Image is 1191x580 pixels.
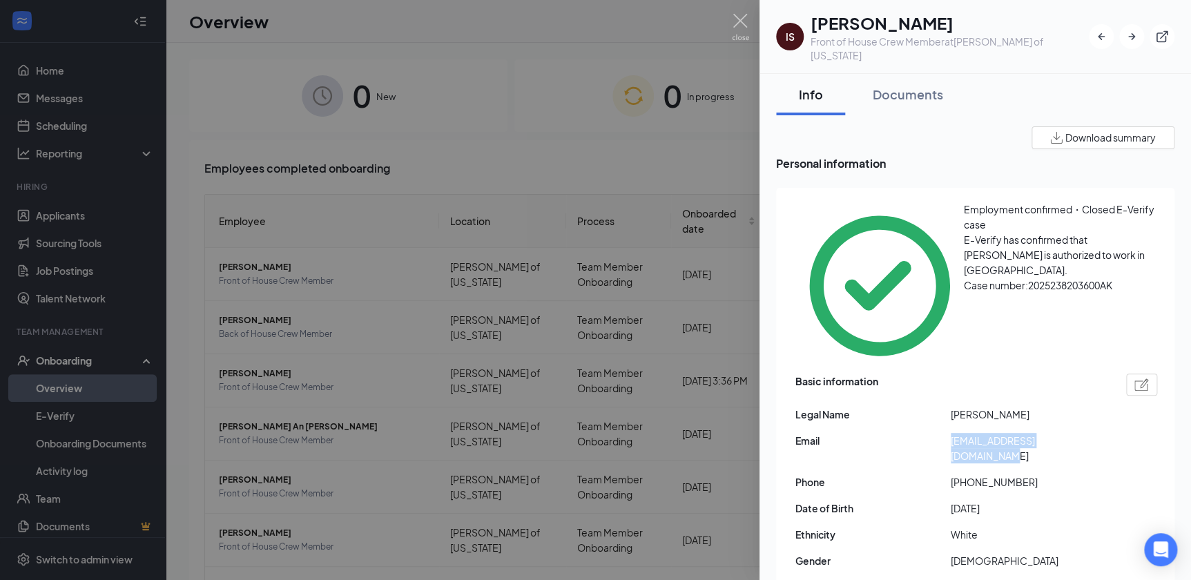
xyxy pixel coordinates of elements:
[795,474,951,490] span: Phone
[795,433,951,448] span: Email
[1155,30,1169,43] svg: ExternalLink
[795,202,964,370] svg: CheckmarkCircle
[964,233,1145,276] span: E-Verify has confirmed that [PERSON_NAME] is authorized to work in [GEOGRAPHIC_DATA].
[951,527,1106,542] span: White
[795,553,951,568] span: Gender
[1094,30,1108,43] svg: ArrowLeftNew
[811,35,1089,62] div: Front of House Crew Member at [PERSON_NAME] of [US_STATE]
[795,501,951,516] span: Date of Birth
[951,553,1106,568] span: [DEMOGRAPHIC_DATA]
[951,474,1106,490] span: [PHONE_NUMBER]
[964,279,1112,291] span: Case number: 2025238203600AK
[790,86,831,103] div: Info
[1065,130,1156,145] span: Download summary
[951,501,1106,516] span: [DATE]
[795,407,951,422] span: Legal Name
[951,407,1106,422] span: [PERSON_NAME]
[1089,24,1114,49] button: ArrowLeftNew
[776,155,1174,172] span: Personal information
[1125,30,1139,43] svg: ArrowRight
[811,11,1089,35] h1: [PERSON_NAME]
[1150,24,1174,49] button: ExternalLink
[1119,24,1144,49] button: ArrowRight
[873,86,943,103] div: Documents
[795,374,878,396] span: Basic information
[795,527,951,542] span: Ethnicity
[964,203,1154,231] span: Employment confirmed・Closed E-Verify case
[951,433,1106,463] span: [EMAIL_ADDRESS][DOMAIN_NAME]
[1032,126,1174,149] button: Download summary
[1144,533,1177,566] div: Open Intercom Messenger
[786,30,795,43] div: IS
